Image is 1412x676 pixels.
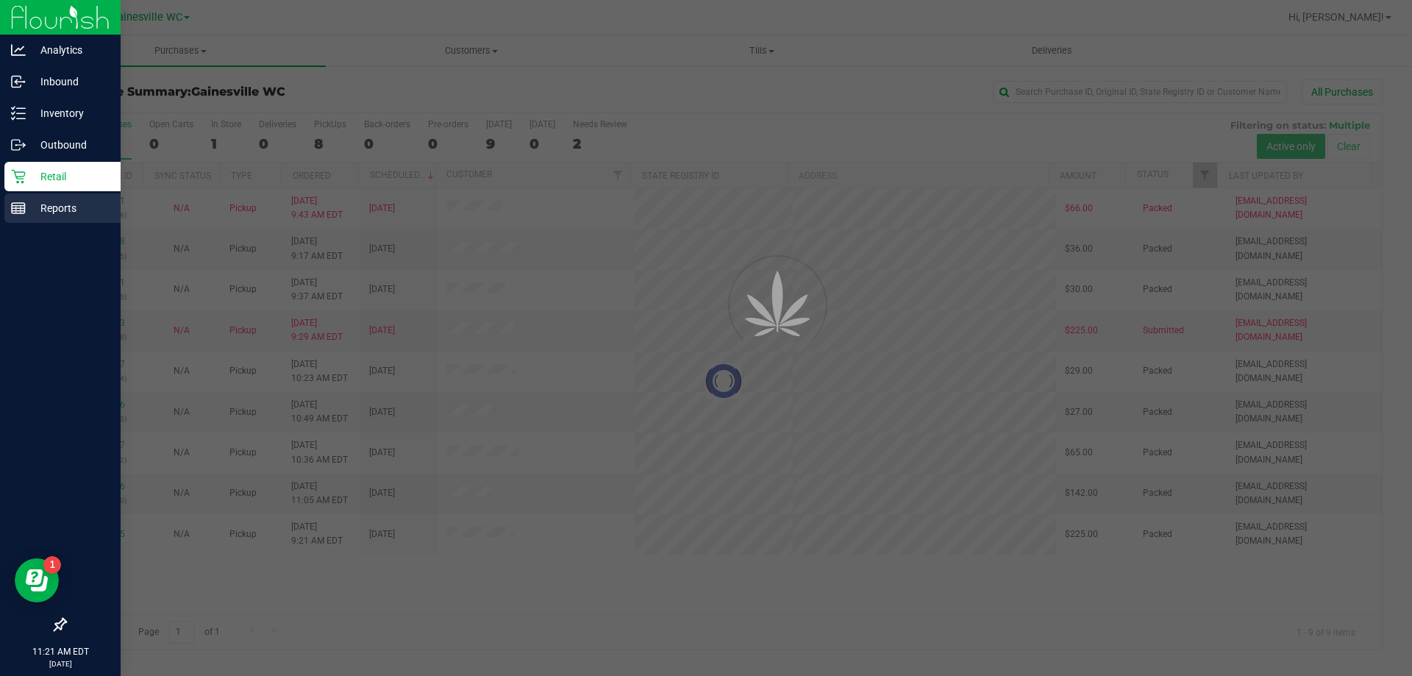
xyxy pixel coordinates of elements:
[43,556,61,574] iframe: Resource center unread badge
[11,106,26,121] inline-svg: Inventory
[26,136,114,154] p: Outbound
[26,41,114,59] p: Analytics
[11,74,26,89] inline-svg: Inbound
[11,169,26,184] inline-svg: Retail
[11,201,26,216] inline-svg: Reports
[26,73,114,90] p: Inbound
[26,104,114,122] p: Inventory
[15,558,59,602] iframe: Resource center
[11,138,26,152] inline-svg: Outbound
[26,168,114,185] p: Retail
[7,645,114,658] p: 11:21 AM EDT
[11,43,26,57] inline-svg: Analytics
[7,658,114,669] p: [DATE]
[26,199,114,217] p: Reports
